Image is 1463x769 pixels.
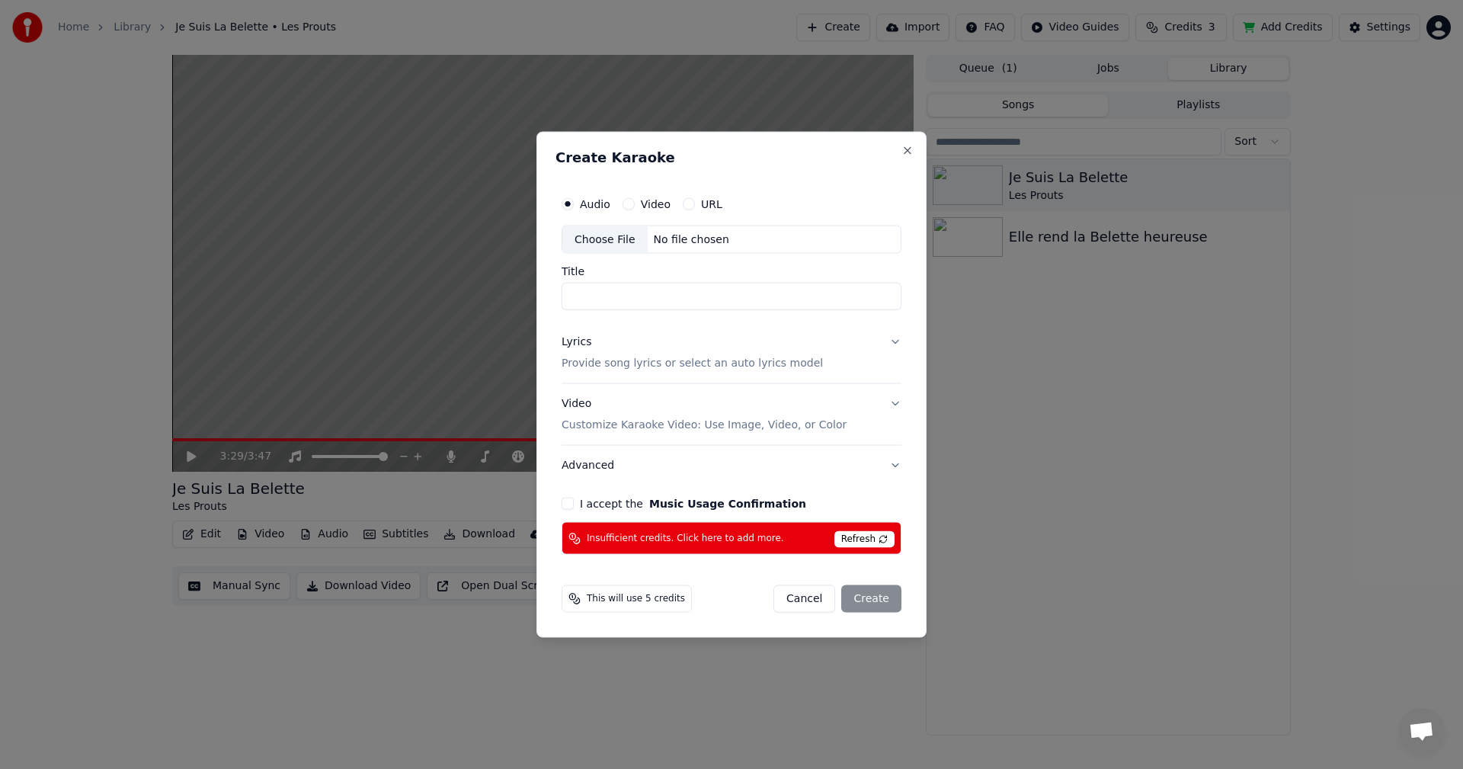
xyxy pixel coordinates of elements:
[562,356,823,371] p: Provide song lyrics or select an auto lyrics model
[580,198,610,209] label: Audio
[562,418,847,433] p: Customize Karaoke Video: Use Image, Video, or Color
[701,198,722,209] label: URL
[587,532,784,544] span: Insufficient credits. Click here to add more.
[562,446,901,485] button: Advanced
[562,396,847,433] div: Video
[773,585,835,613] button: Cancel
[648,232,735,247] div: No file chosen
[562,335,591,350] div: Lyrics
[555,150,908,164] h2: Create Karaoke
[562,266,901,277] label: Title
[562,384,901,445] button: VideoCustomize Karaoke Video: Use Image, Video, or Color
[562,226,648,253] div: Choose File
[649,498,806,509] button: I accept the
[562,322,901,383] button: LyricsProvide song lyrics or select an auto lyrics model
[587,593,685,605] span: This will use 5 credits
[641,198,671,209] label: Video
[580,498,806,509] label: I accept the
[834,531,895,548] span: Refresh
